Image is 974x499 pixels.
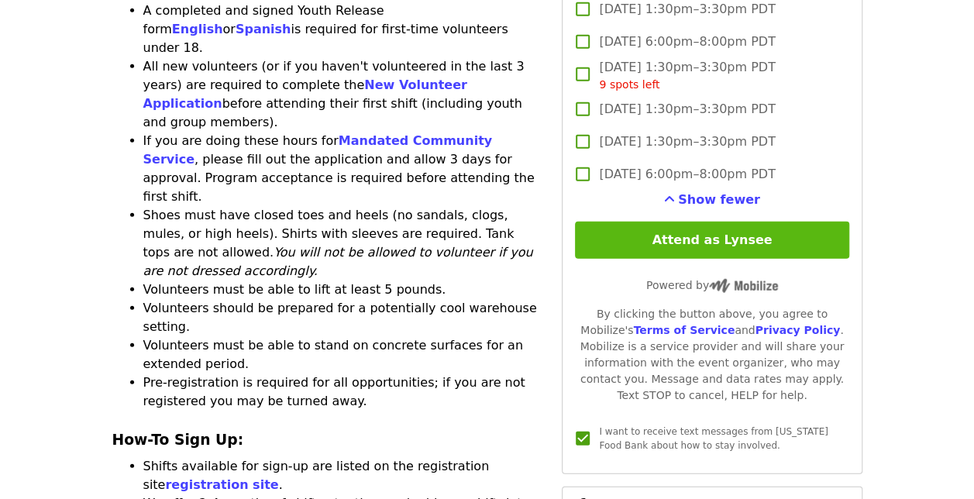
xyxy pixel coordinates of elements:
span: [DATE] 1:30pm–3:30pm PDT [599,58,775,93]
span: I want to receive text messages from [US_STATE] Food Bank about how to stay involved. [599,426,828,451]
li: Volunteers should be prepared for a potentially cool warehouse setting. [143,299,544,336]
li: Pre-registration is required for all opportunities; if you are not registered you may be turned a... [143,373,544,411]
span: Powered by [646,279,778,291]
a: New Volunteer Application [143,77,467,111]
li: Shoes must have closed toes and heels (no sandals, clogs, mules, or high heels). Shirts with slee... [143,206,544,280]
button: See more timeslots [664,191,760,209]
span: [DATE] 6:00pm–8:00pm PDT [599,33,775,51]
button: Attend as Lynsee [575,222,848,259]
li: Shifts available for sign-up are listed on the registration site . [143,457,544,494]
li: If you are doing these hours for , please fill out the application and allow 3 days for approval.... [143,132,544,206]
a: Spanish [236,22,291,36]
a: registration site [165,477,278,492]
span: 9 spots left [599,78,659,91]
a: English [172,22,223,36]
img: Powered by Mobilize [709,279,778,293]
li: Volunteers must be able to lift at least 5 pounds. [143,280,544,299]
a: Mandated Community Service [143,133,493,167]
div: By clicking the button above, you agree to Mobilize's and . Mobilize is a service provider and wi... [575,306,848,404]
a: Terms of Service [633,324,735,336]
span: [DATE] 1:30pm–3:30pm PDT [599,100,775,119]
span: [DATE] 6:00pm–8:00pm PDT [599,165,775,184]
span: Show fewer [678,192,760,207]
li: All new volunteers (or if you haven't volunteered in the last 3 years) are required to complete t... [143,57,544,132]
li: A completed and signed Youth Release form or is required for first-time volunteers under 18. [143,2,544,57]
a: Privacy Policy [755,324,840,336]
li: Volunteers must be able to stand on concrete surfaces for an extended period. [143,336,544,373]
strong: How-To Sign Up: [112,432,244,448]
em: You will not be allowed to volunteer if you are not dressed accordingly. [143,245,533,278]
span: [DATE] 1:30pm–3:30pm PDT [599,132,775,151]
